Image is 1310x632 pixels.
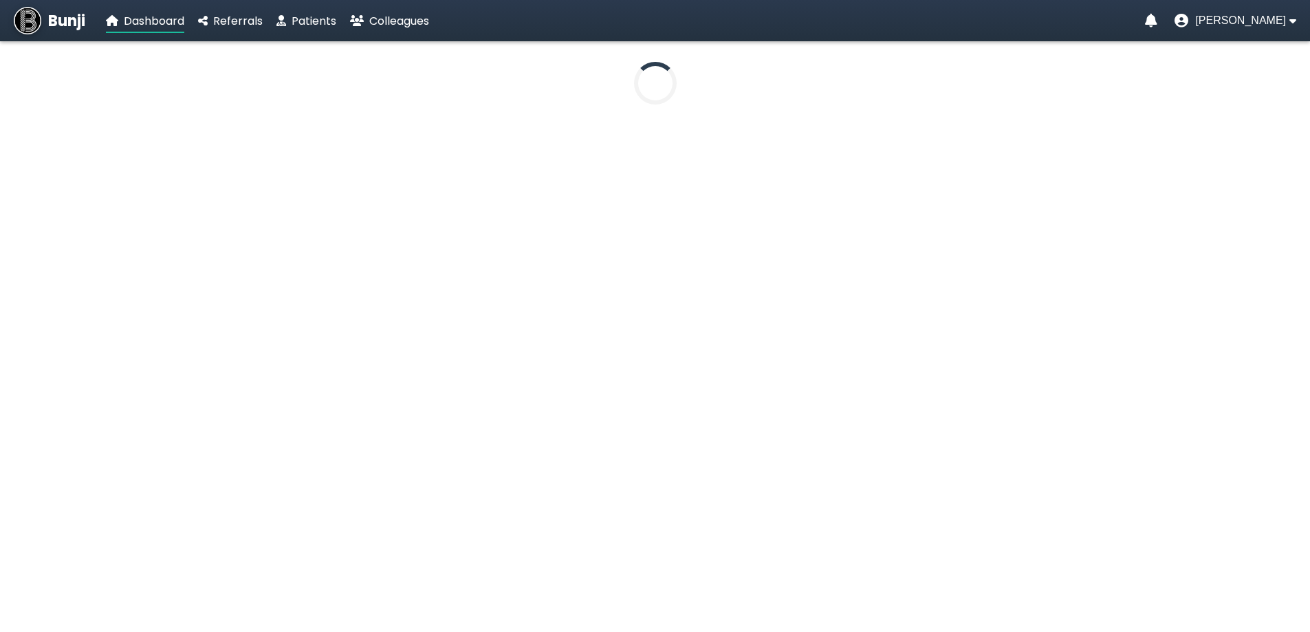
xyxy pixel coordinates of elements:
[106,12,184,30] a: Dashboard
[1145,14,1157,28] a: Notifications
[1175,14,1296,28] button: User menu
[14,7,41,34] img: Bunji Dental Referral Management
[350,12,429,30] a: Colleagues
[48,10,85,32] span: Bunji
[369,13,429,29] span: Colleagues
[1195,14,1286,27] span: [PERSON_NAME]
[14,7,85,34] a: Bunji
[198,12,263,30] a: Referrals
[276,12,336,30] a: Patients
[124,13,184,29] span: Dashboard
[213,13,263,29] span: Referrals
[292,13,336,29] span: Patients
